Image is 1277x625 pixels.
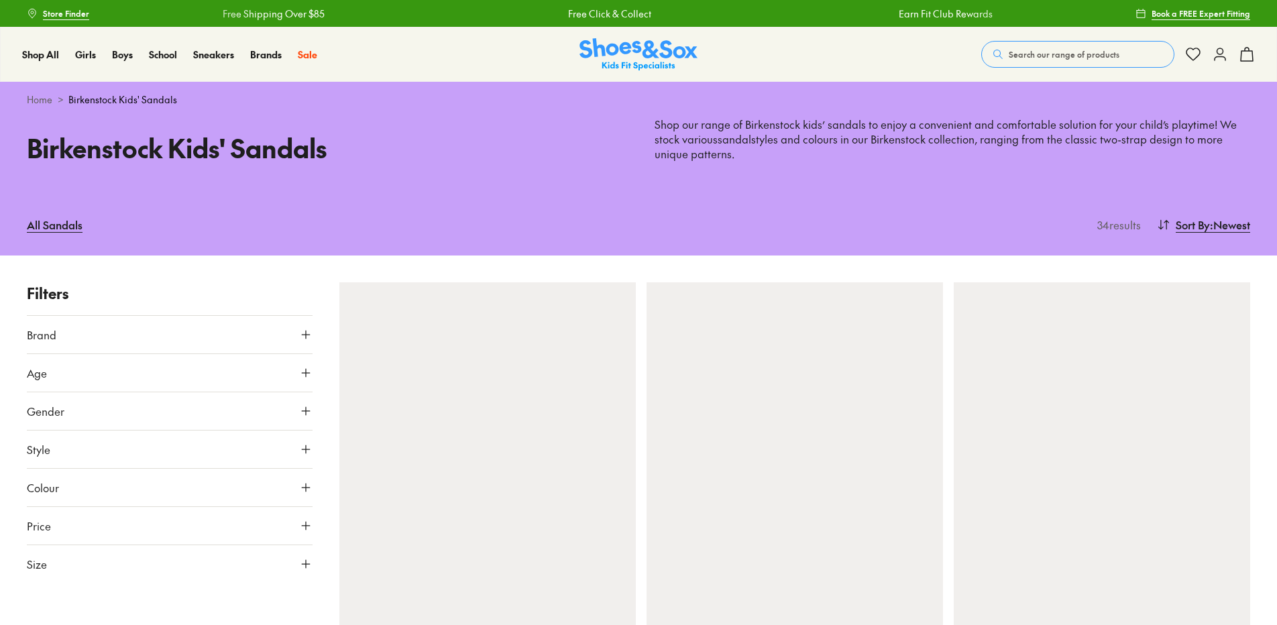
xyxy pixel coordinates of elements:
span: Sneakers [193,48,234,61]
span: Boys [112,48,133,61]
p: 34 results [1092,217,1141,233]
p: Shop our range of Birkenstock kids’ sandals to enjoy a convenient and comfortable solution for yo... [655,117,1250,162]
span: Sale [298,48,317,61]
span: Sort By [1176,217,1210,233]
a: School [149,48,177,62]
a: Shoes & Sox [579,38,698,71]
button: Brand [27,316,313,353]
a: Sneakers [193,48,234,62]
span: Age [27,365,47,381]
span: Shop All [22,48,59,61]
a: Girls [75,48,96,62]
span: School [149,48,177,61]
span: Birkenstock Kids' Sandals [68,93,177,107]
h1: Birkenstock Kids' Sandals [27,129,622,167]
a: Boys [112,48,133,62]
p: Filters [27,282,313,304]
a: Free Click & Collect [567,7,651,21]
span: Size [27,556,47,572]
button: Size [27,545,313,583]
span: Brands [250,48,282,61]
span: Price [27,518,51,534]
button: Gender [27,392,313,430]
a: Book a FREE Expert Fitting [1135,1,1250,25]
button: Age [27,354,313,392]
span: Colour [27,479,59,496]
button: Colour [27,469,313,506]
span: Gender [27,403,64,419]
a: Earn Fit Club Rewards [899,7,993,21]
a: Store Finder [27,1,89,25]
span: Search our range of products [1009,48,1119,60]
a: Home [27,93,52,107]
a: All Sandals [27,210,82,239]
img: SNS_Logo_Responsive.svg [579,38,698,71]
span: Book a FREE Expert Fitting [1152,7,1250,19]
span: : Newest [1210,217,1250,233]
span: Style [27,441,50,457]
button: Sort By:Newest [1157,210,1250,239]
span: Brand [27,327,56,343]
span: Store Finder [43,7,89,19]
a: Shop All [22,48,59,62]
div: > [27,93,1250,107]
a: Free Shipping Over $85 [222,7,324,21]
button: Price [27,507,313,545]
button: Search our range of products [981,41,1174,68]
a: Brands [250,48,282,62]
button: Style [27,431,313,468]
span: Girls [75,48,96,61]
a: Sale [298,48,317,62]
a: sandal [718,131,751,146]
